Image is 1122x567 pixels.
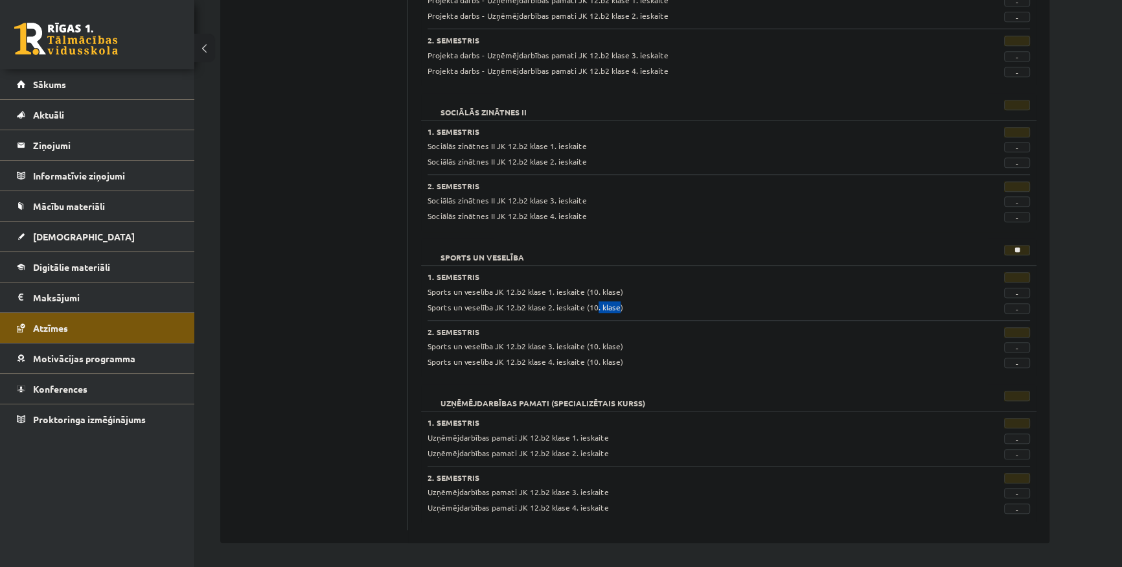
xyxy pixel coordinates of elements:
span: - [1004,288,1030,298]
span: Digitālie materiāli [33,261,110,273]
span: Sociālās zinātnes II JK 12.b2 klase 1. ieskaite [428,141,587,151]
a: Proktoringa izmēģinājums [17,404,178,434]
span: Sociālās zinātnes II JK 12.b2 klase 3. ieskaite [428,195,587,205]
h3: 2. Semestris [428,181,926,191]
span: Mācību materiāli [33,200,105,212]
h3: 1. Semestris [428,127,926,136]
span: - [1004,449,1030,459]
span: Atzīmes [33,322,68,334]
a: Digitālie materiāli [17,252,178,282]
span: Sports un veselība JK 12.b2 klase 1. ieskaite (10. klase) [428,286,623,297]
a: Informatīvie ziņojumi [17,161,178,191]
a: Mācību materiāli [17,191,178,221]
span: Aktuāli [33,109,64,121]
span: - [1004,157,1030,168]
h3: 1. Semestris [428,272,926,281]
h3: 1. Semestris [428,418,926,427]
span: - [1004,503,1030,514]
h3: 2. Semestris [428,327,926,336]
span: - [1004,142,1030,152]
a: Maksājumi [17,283,178,312]
h2: Sociālās zinātnes II [428,100,540,113]
a: Rīgas 1. Tālmācības vidusskola [14,23,118,55]
a: Motivācijas programma [17,343,178,373]
a: Konferences [17,374,178,404]
span: Sociālās zinātnes II JK 12.b2 klase 2. ieskaite [428,156,587,167]
span: Sports un veselība JK 12.b2 klase 2. ieskaite (10. klase) [428,302,623,312]
span: - [1004,196,1030,207]
span: Sākums [33,78,66,90]
span: Uzņēmējdarbības pamati JK 12.b2 klase 2. ieskaite [428,448,609,458]
span: - [1004,12,1030,22]
h3: 2. Semestris [428,473,926,482]
legend: Informatīvie ziņojumi [33,161,178,191]
span: Sports un veselība JK 12.b2 klase 4. ieskaite (10. klase) [428,356,623,367]
span: - [1004,358,1030,368]
span: - [1004,212,1030,222]
span: Sports un veselība JK 12.b2 klase 3. ieskaite (10. klase) [428,341,623,351]
a: [DEMOGRAPHIC_DATA] [17,222,178,251]
span: [DEMOGRAPHIC_DATA] [33,231,135,242]
span: - [1004,342,1030,353]
h2: Uzņēmējdarbības pamati (Specializētais kurss) [428,391,658,404]
span: Projekta darbs - Uzņēmējdarbības pamati JK 12.b2 klase 2. ieskaite [428,10,669,21]
span: Projekta darbs - Uzņēmējdarbības pamati JK 12.b2 klase 4. ieskaite [428,65,669,76]
span: Proktoringa izmēģinājums [33,413,146,425]
span: - [1004,51,1030,62]
legend: Ziņojumi [33,130,178,160]
span: Sociālās zinātnes II JK 12.b2 klase 4. ieskaite [428,211,587,221]
span: Uzņēmējdarbības pamati JK 12.b2 klase 1. ieskaite [428,432,609,443]
a: Aktuāli [17,100,178,130]
span: Uzņēmējdarbības pamati JK 12.b2 klase 4. ieskaite [428,502,609,513]
h2: Sports un veselība [428,245,537,258]
a: Sākums [17,69,178,99]
span: - [1004,67,1030,77]
span: Uzņēmējdarbības pamati JK 12.b2 klase 3. ieskaite [428,487,609,497]
span: Konferences [33,383,87,395]
span: - [1004,303,1030,314]
a: Ziņojumi [17,130,178,160]
a: Atzīmes [17,313,178,343]
span: - [1004,488,1030,498]
legend: Maksājumi [33,283,178,312]
span: Projekta darbs - Uzņēmējdarbības pamati JK 12.b2 klase 3. ieskaite [428,50,669,60]
h3: 2. Semestris [428,36,926,45]
span: Motivācijas programma [33,353,135,364]
span: - [1004,434,1030,444]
